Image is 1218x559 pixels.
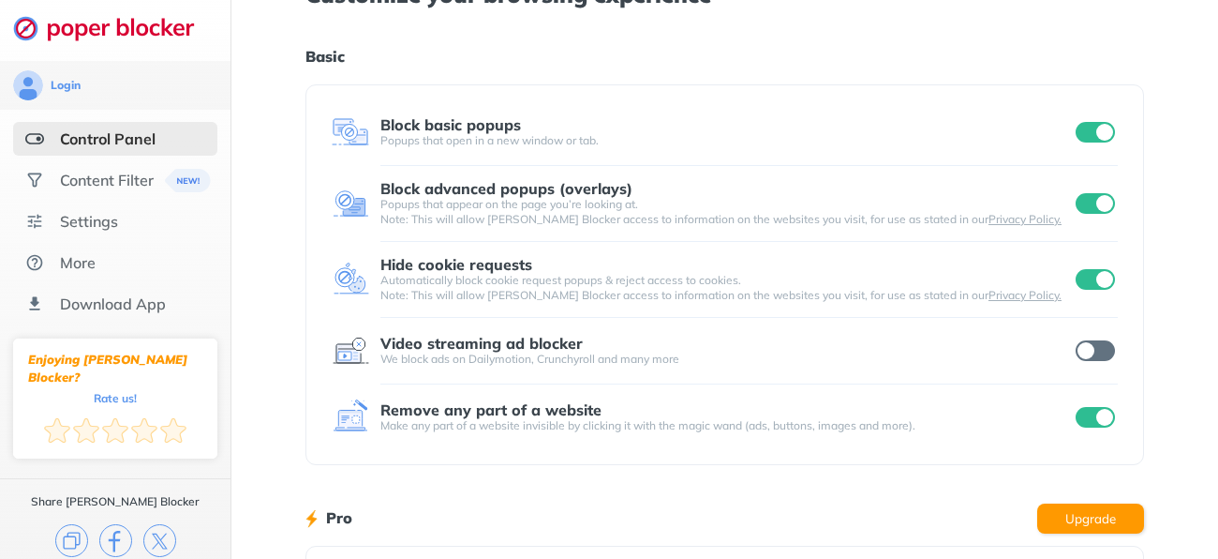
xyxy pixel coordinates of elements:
[94,394,137,402] div: Rate us!
[60,129,156,148] div: Control Panel
[332,113,369,151] img: feature icon
[60,253,96,272] div: More
[164,169,210,192] img: menuBanner.svg
[380,197,1072,227] div: Popups that appear on the page you’re looking at. Note: This will allow [PERSON_NAME] Blocker acc...
[380,256,532,273] div: Hide cookie requests
[28,351,202,386] div: Enjoying [PERSON_NAME] Blocker?
[332,185,369,222] img: feature icon
[380,418,1072,433] div: Make any part of a website invisible by clicking it with the magic wand (ads, buttons, images and...
[60,295,166,313] div: Download App
[13,70,43,100] img: avatar.svg
[380,133,1072,148] div: Popups that open in a new window or tab.
[332,261,369,298] img: feature icon
[143,524,176,557] img: x.svg
[332,332,369,370] img: feature icon
[25,295,44,313] img: download-app.svg
[31,494,200,509] div: Share [PERSON_NAME] Blocker
[25,129,44,148] img: features-selected.svg
[25,171,44,189] img: social.svg
[380,352,1072,367] div: We block ads on Dailymotion, Crunchyroll and many more
[25,253,44,272] img: about.svg
[988,288,1062,302] a: Privacy Policy.
[305,44,1144,68] h1: Basic
[380,335,583,352] div: Video streaming ad blocker
[60,171,154,189] div: Content Filter
[99,524,132,557] img: facebook.svg
[305,507,318,530] img: lighting bolt
[326,506,352,530] h1: Pro
[380,116,521,133] div: Block basic popups
[25,212,44,231] img: settings.svg
[13,15,215,41] img: logo-webpage.svg
[60,212,118,231] div: Settings
[332,399,369,436] img: feature icon
[51,78,81,93] div: Login
[380,180,632,197] div: Block advanced popups (overlays)
[380,273,1072,303] div: Automatically block cookie request popups & reject access to cookies. Note: This will allow [PERS...
[988,212,1062,226] a: Privacy Policy.
[1037,504,1144,534] button: Upgrade
[55,524,88,557] img: copy.svg
[380,401,602,418] div: Remove any part of a website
